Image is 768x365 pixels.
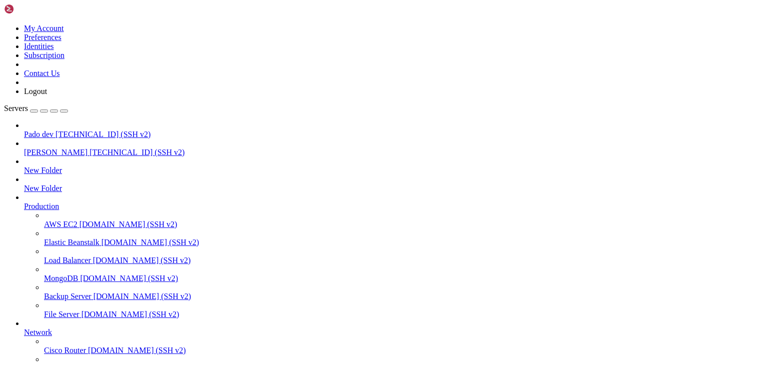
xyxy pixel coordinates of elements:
a: Load Balancer [DOMAIN_NAME] (SSH v2) [44,256,764,265]
li: Cisco Router [DOMAIN_NAME] (SSH v2) [44,337,764,355]
li: New Folder [24,157,764,175]
a: My Account [24,24,64,32]
span: [DOMAIN_NAME] (SSH v2) [93,292,191,300]
a: Pado dev [TECHNICAL_ID] (SSH v2) [24,130,764,139]
li: File Server [DOMAIN_NAME] (SSH v2) [44,301,764,319]
a: Logout [24,87,47,95]
span: [DOMAIN_NAME] (SSH v2) [79,220,177,228]
span: Servers [4,104,28,112]
li: Pado dev [TECHNICAL_ID] (SSH v2) [24,121,764,139]
span: [DOMAIN_NAME] (SSH v2) [81,310,179,318]
span: [DOMAIN_NAME] (SSH v2) [80,274,178,282]
span: MongoDB [44,274,78,282]
span: Backup Server [44,292,91,300]
span: Network [24,328,52,336]
li: Elastic Beanstalk [DOMAIN_NAME] (SSH v2) [44,229,764,247]
span: [DOMAIN_NAME] (SSH v2) [93,256,191,264]
span: [TECHNICAL_ID] (SSH v2) [89,148,184,156]
a: New Folder [24,166,764,175]
span: New Folder [24,184,62,192]
span: File Server [44,310,79,318]
span: Cisco Router [44,346,86,354]
li: Production [24,193,764,319]
span: [PERSON_NAME] [24,148,87,156]
span: [DOMAIN_NAME] (SSH v2) [88,346,186,354]
a: Identities [24,42,54,50]
li: Backup Server [DOMAIN_NAME] (SSH v2) [44,283,764,301]
a: Contact Us [24,69,60,77]
a: Backup Server [DOMAIN_NAME] (SSH v2) [44,292,764,301]
span: Production [24,202,59,210]
a: Preferences [24,33,61,41]
a: New Folder [24,184,764,193]
li: Load Balancer [DOMAIN_NAME] (SSH v2) [44,247,764,265]
a: Elastic Beanstalk [DOMAIN_NAME] (SSH v2) [44,238,764,247]
a: Subscription [24,51,64,59]
span: Pado dev [24,130,53,138]
a: Production [24,202,764,211]
a: AWS EC2 [DOMAIN_NAME] (SSH v2) [44,220,764,229]
li: MongoDB [DOMAIN_NAME] (SSH v2) [44,265,764,283]
a: File Server [DOMAIN_NAME] (SSH v2) [44,310,764,319]
img: Shellngn [4,4,61,14]
span: Load Balancer [44,256,91,264]
a: Servers [4,104,68,112]
a: [PERSON_NAME] [TECHNICAL_ID] (SSH v2) [24,148,764,157]
span: New Folder [24,166,62,174]
a: Network [24,328,764,337]
span: Elastic Beanstalk [44,238,99,246]
li: [PERSON_NAME] [TECHNICAL_ID] (SSH v2) [24,139,764,157]
a: Cisco Router [DOMAIN_NAME] (SSH v2) [44,346,764,355]
span: [TECHNICAL_ID] (SSH v2) [55,130,150,138]
span: AWS EC2 [44,220,77,228]
span: [DOMAIN_NAME] (SSH v2) [101,238,199,246]
a: MongoDB [DOMAIN_NAME] (SSH v2) [44,274,764,283]
li: New Folder [24,175,764,193]
li: AWS EC2 [DOMAIN_NAME] (SSH v2) [44,211,764,229]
